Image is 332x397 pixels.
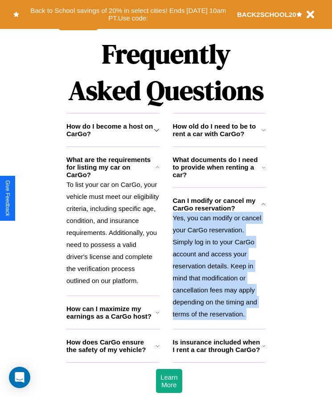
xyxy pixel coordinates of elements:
[19,4,237,24] button: Back to School savings of 20% in select cities! Ends [DATE] 10am PT.Use code:
[4,180,11,216] div: Give Feedback
[173,212,266,320] p: Yes, you can modify or cancel your CarGo reservation. Simply log in to your CarGo account and acc...
[66,178,160,287] p: To list your car on CarGo, your vehicle must meet our eligibility criteria, including specific ag...
[173,338,262,353] h3: Is insurance included when I rent a car through CarGo?
[66,305,156,320] h3: How can I maximize my earnings as a CarGo host?
[173,197,262,212] h3: Can I modify or cancel my CarGo reservation?
[173,156,262,178] h3: What documents do I need to provide when renting a car?
[237,11,296,18] b: BACK2SCHOOL20
[66,31,266,113] h1: Frequently Asked Questions
[66,122,154,138] h3: How do I become a host on CarGo?
[66,338,156,353] h3: How does CarGo ensure the safety of my vehicle?
[66,156,156,178] h3: What are the requirements for listing my car on CarGo?
[156,369,182,393] button: Learn More
[173,122,262,138] h3: How old do I need to be to rent a car with CarGo?
[9,367,30,388] div: Open Intercom Messenger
